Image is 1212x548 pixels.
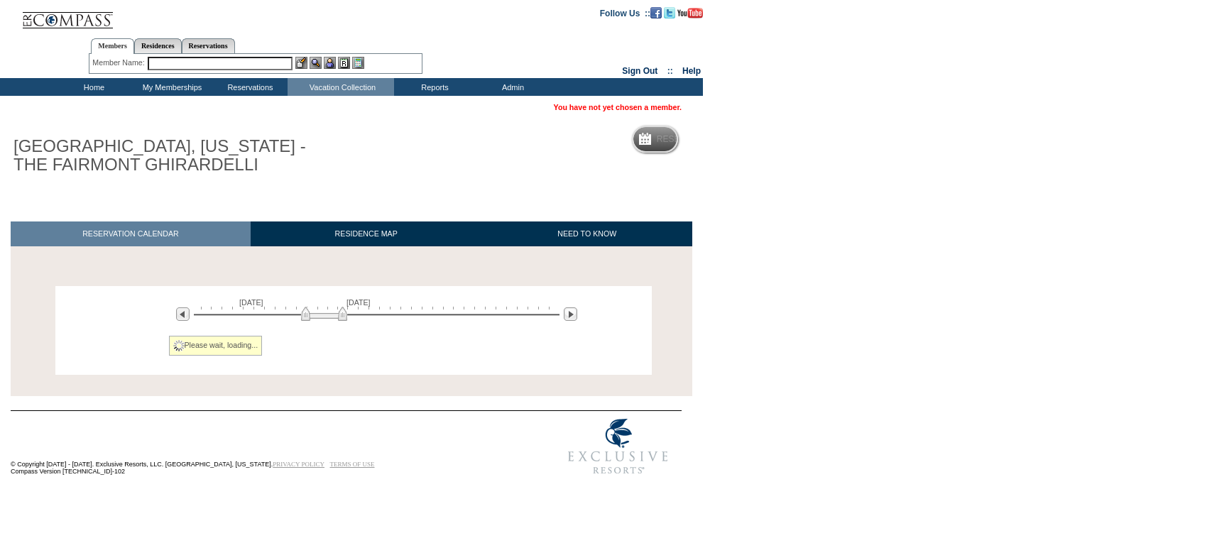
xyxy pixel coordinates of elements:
[664,7,675,18] img: Follow us on Twitter
[176,307,190,321] img: Previous
[173,340,185,351] img: spinner2.gif
[564,307,577,321] img: Next
[273,461,324,468] a: PRIVACY POLICY
[554,103,682,111] span: You have not yet chosen a member.
[338,57,350,69] img: Reservations
[394,78,472,96] td: Reports
[53,78,131,96] td: Home
[667,66,673,76] span: ::
[239,298,263,307] span: [DATE]
[209,78,288,96] td: Reservations
[295,57,307,69] img: b_edit.gif
[622,66,657,76] a: Sign Out
[134,38,182,53] a: Residences
[600,7,650,18] td: Follow Us ::
[11,134,329,177] h1: [GEOGRAPHIC_DATA], [US_STATE] - THE FAIRMONT GHIRARDELLI
[92,57,147,69] div: Member Name:
[352,57,364,69] img: b_calculator.gif
[11,412,508,483] td: © Copyright [DATE] - [DATE]. Exclusive Resorts, LLC. [GEOGRAPHIC_DATA], [US_STATE]. Compass Versi...
[91,38,134,54] a: Members
[288,78,394,96] td: Vacation Collection
[251,221,482,246] a: RESIDENCE MAP
[169,336,263,356] div: Please wait, loading...
[664,8,675,16] a: Follow us on Twitter
[650,8,662,16] a: Become our fan on Facebook
[131,78,209,96] td: My Memberships
[677,8,703,18] img: Subscribe to our YouTube Channel
[346,298,371,307] span: [DATE]
[481,221,692,246] a: NEED TO KNOW
[555,411,682,482] img: Exclusive Resorts
[650,7,662,18] img: Become our fan on Facebook
[682,66,701,76] a: Help
[657,135,765,144] h5: Reservation Calendar
[330,461,375,468] a: TERMS OF USE
[182,38,235,53] a: Reservations
[11,221,251,246] a: RESERVATION CALENDAR
[472,78,550,96] td: Admin
[324,57,336,69] img: Impersonate
[310,57,322,69] img: View
[677,8,703,16] a: Subscribe to our YouTube Channel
